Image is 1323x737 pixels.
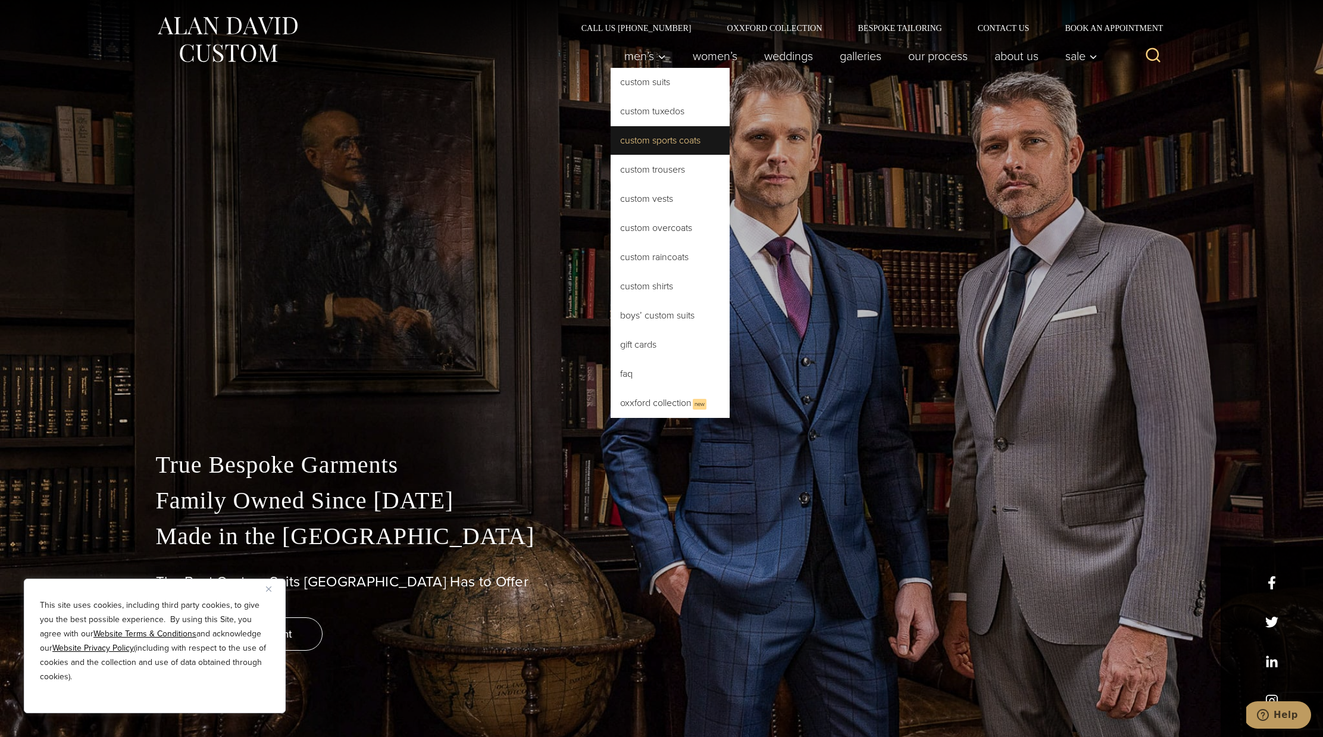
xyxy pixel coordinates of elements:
[840,24,959,32] a: Bespoke Tailoring
[1265,655,1278,668] a: linkedin
[52,642,134,654] a: Website Privacy Policy
[750,44,826,68] a: weddings
[564,24,1168,32] nav: Secondary Navigation
[1052,44,1103,68] button: Sale sub menu toggle
[709,24,840,32] a: Oxxford Collection
[1265,694,1278,707] a: instagram
[1265,616,1278,629] a: x/twitter
[611,44,1103,68] nav: Primary Navigation
[564,24,709,32] a: Call Us [PHONE_NUMBER]
[611,44,679,68] button: Child menu of Men’s
[693,399,706,410] span: New
[960,24,1047,32] a: Contact Us
[611,243,730,271] a: Custom Raincoats
[611,360,730,388] a: FAQ
[679,44,750,68] a: Women’s
[611,389,730,418] a: Oxxford CollectionNew
[611,68,730,96] a: Custom Suits
[1139,42,1168,70] button: View Search Form
[826,44,894,68] a: Galleries
[611,97,730,126] a: Custom Tuxedos
[156,13,299,66] img: Alan David Custom
[611,126,730,155] a: Custom Sports Coats
[1246,701,1311,731] iframe: Opens a widget where you can chat to one of our agents
[981,44,1052,68] a: About Us
[611,330,730,359] a: Gift Cards
[611,185,730,213] a: Custom Vests
[156,573,1168,591] h1: The Best Custom Suits [GEOGRAPHIC_DATA] Has to Offer
[611,301,730,330] a: Boys’ Custom Suits
[611,155,730,184] a: Custom Trousers
[266,586,271,592] img: Close
[93,627,196,640] a: Website Terms & Conditions
[611,272,730,301] a: Custom Shirts
[266,582,280,596] button: Close
[156,447,1168,554] p: True Bespoke Garments Family Owned Since [DATE] Made in the [GEOGRAPHIC_DATA]
[1047,24,1167,32] a: Book an Appointment
[611,214,730,242] a: Custom Overcoats
[1265,576,1278,589] a: facebook
[894,44,981,68] a: Our Process
[40,598,270,684] p: This site uses cookies, including third party cookies, to give you the best possible experience. ...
